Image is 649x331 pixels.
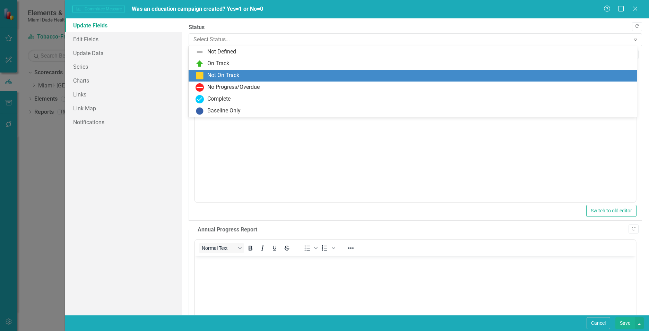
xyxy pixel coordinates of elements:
[195,81,636,202] iframe: Rich Text Area
[65,32,182,46] a: Edit Fields
[207,95,231,103] div: Complete
[65,87,182,101] a: Links
[189,24,642,32] label: Status
[202,245,236,251] span: Normal Text
[207,107,241,115] div: Baseline Only
[587,317,610,329] button: Cancel
[196,71,204,80] img: Not On Track
[207,83,260,91] div: No Progress/Overdue
[65,46,182,60] a: Update Data
[319,243,336,253] div: Numbered list
[65,74,182,87] a: Charts
[345,243,357,253] button: Reveal or hide additional toolbar items
[207,71,239,79] div: Not On Track
[244,243,256,253] button: Bold
[207,60,229,68] div: On Track
[194,226,261,234] legend: Annual Progress Report
[65,115,182,129] a: Notifications
[72,6,124,12] span: Committee Measure
[199,243,244,253] button: Block Normal Text
[196,83,204,92] img: No Progress/Overdue
[207,48,236,56] div: Not Defined
[269,243,280,253] button: Underline
[196,48,204,56] img: Not Defined
[586,205,637,217] button: Switch to old editor
[196,107,204,115] img: Baseline Only
[65,101,182,115] a: Link Map
[196,95,204,103] img: Complete
[132,6,263,12] span: Was an education campaign created? Yes=1 or No=0
[615,317,635,329] button: Save
[65,18,182,32] a: Update Fields
[301,243,319,253] div: Bullet list
[65,60,182,74] a: Series
[257,243,268,253] button: Italic
[196,60,204,68] img: On Track
[281,243,293,253] button: Strikethrough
